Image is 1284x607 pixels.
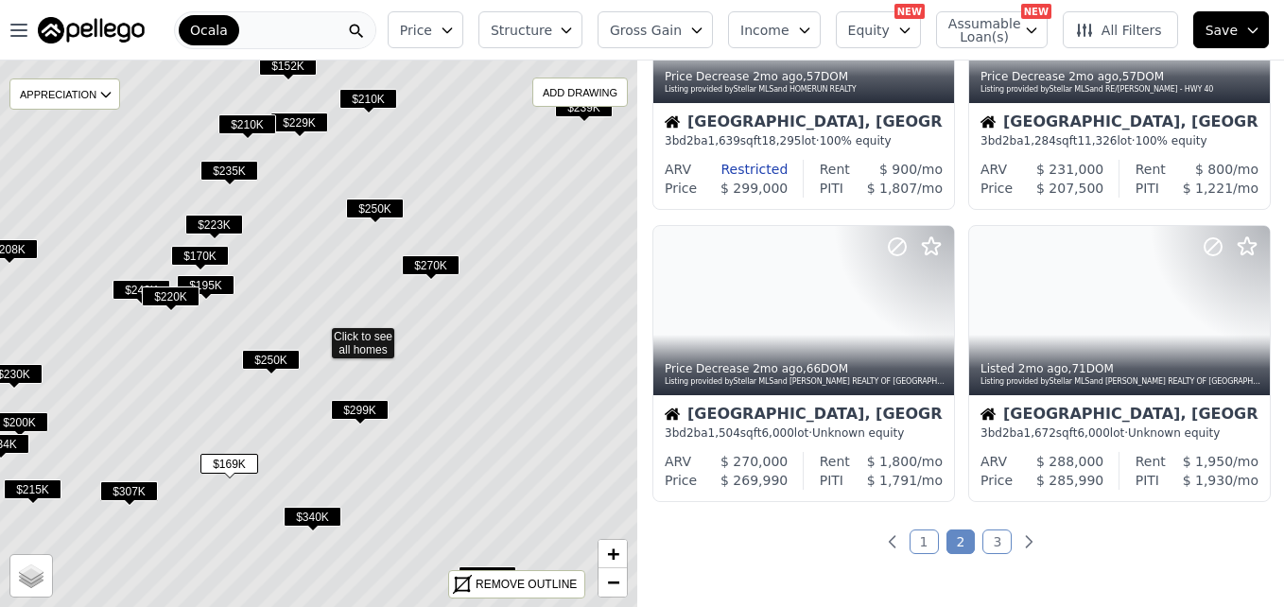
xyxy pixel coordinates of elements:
button: Assumable Loan(s) [936,11,1048,48]
time: 2025-07-30 00:00 [1068,70,1119,83]
div: Rent [820,452,850,471]
div: $229K [270,113,328,140]
div: $270K [402,255,460,283]
div: ARV [665,160,691,179]
time: 2025-07-30 00:00 [753,70,803,83]
div: $235K [200,161,258,188]
span: $ 269,990 [720,473,788,488]
span: Gross Gain [610,21,682,40]
time: 2025-07-21 00:00 [753,362,803,375]
span: Structure [491,21,551,40]
img: House [665,407,680,422]
span: $250K [346,199,404,218]
div: PITI [1136,471,1159,490]
span: All Filters [1075,21,1162,40]
div: PITI [820,179,843,198]
button: All Filters [1063,11,1178,48]
span: $ 1,800 [867,454,917,469]
div: $210K [218,114,276,142]
div: $250K [242,350,300,377]
span: $ 1,930 [1183,473,1233,488]
div: 3 bd 2 ba sqft lot · 100% equity [980,133,1258,148]
div: Listing provided by Stellar MLS and RE/[PERSON_NAME] - HWY 40 [980,84,1260,95]
div: /mo [1159,471,1258,490]
div: Price Decrease , 66 DOM [665,361,945,376]
a: Zoom in [599,540,627,568]
div: $195K [177,275,234,303]
span: 1,639 [708,134,740,147]
span: $ 270,000 [720,454,788,469]
span: $250K [242,350,300,370]
span: 1,284 [1024,134,1056,147]
div: Restricted [691,160,788,179]
div: 3 bd 2 ba sqft lot · Unknown equity [665,425,943,441]
div: $299K [331,400,389,427]
div: ARV [980,452,1007,471]
span: 6,000 [1077,426,1109,440]
div: /mo [850,160,943,179]
span: $215K [4,479,61,499]
div: [GEOGRAPHIC_DATA], [GEOGRAPHIC_DATA] [665,407,943,425]
span: $ 900 [879,162,917,177]
a: Previous page [883,532,902,551]
div: $220K [142,286,200,314]
span: 1,504 [708,426,740,440]
span: $ 1,221 [1183,181,1233,196]
span: Income [740,21,789,40]
img: House [665,114,680,130]
a: Page 1 [910,529,939,554]
div: /mo [1166,160,1258,179]
span: 1,672 [1024,426,1056,440]
button: Equity [836,11,921,48]
time: 2025-07-16 00:00 [1018,362,1068,375]
div: /mo [1159,179,1258,198]
div: $215K [4,479,61,507]
span: $280K [459,566,516,586]
span: $270K [402,255,460,275]
div: $240K [113,280,170,307]
img: Pellego [38,17,145,43]
span: $170K [171,246,229,266]
div: Price Decrease , 57 DOM [665,69,945,84]
span: − [607,570,619,594]
span: 11,326 [1077,134,1117,147]
div: $239K [555,97,613,125]
button: Structure [478,11,582,48]
div: Listing provided by Stellar MLS and HOMERUN REALTY [665,84,945,95]
span: $ 800 [1195,162,1233,177]
div: PITI [1136,179,1159,198]
div: $223K [185,215,243,242]
span: $152K [259,56,317,76]
div: NEW [1021,4,1051,19]
div: 3 bd 2 ba sqft lot · 100% equity [665,133,943,148]
span: Ocala [190,21,228,40]
div: $170K [171,246,229,273]
a: Price Decrease 2mo ago,66DOMListing provided byStellar MLSand [PERSON_NAME] REALTY OF [GEOGRAPHIC... [652,225,953,502]
div: $169K [200,454,258,481]
div: /mo [850,452,943,471]
button: Gross Gain [598,11,713,48]
span: $ 1,791 [867,473,917,488]
span: $340K [284,507,341,527]
button: Save [1193,11,1269,48]
div: Rent [1136,160,1166,179]
a: Listed 2mo ago,71DOMListing provided byStellar MLSand [PERSON_NAME] REALTY OF [GEOGRAPHIC_DATA][U... [968,225,1269,502]
img: House [980,114,996,130]
span: $ 285,990 [1036,473,1103,488]
img: House [980,407,996,422]
div: Price [665,471,697,490]
div: [GEOGRAPHIC_DATA], [GEOGRAPHIC_DATA] [980,114,1258,133]
button: Price [388,11,463,48]
span: $299K [331,400,389,420]
span: $169K [200,454,258,474]
span: $ 299,000 [720,181,788,196]
div: Rent [1136,452,1166,471]
span: $ 288,000 [1036,454,1103,469]
ul: Pagination [637,532,1284,551]
a: Next page [1019,532,1038,551]
div: [GEOGRAPHIC_DATA], [GEOGRAPHIC_DATA] [980,407,1258,425]
span: $195K [177,275,234,295]
div: Price [980,179,1013,198]
span: Assumable Loan(s) [948,17,1009,43]
a: Zoom out [599,568,627,597]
